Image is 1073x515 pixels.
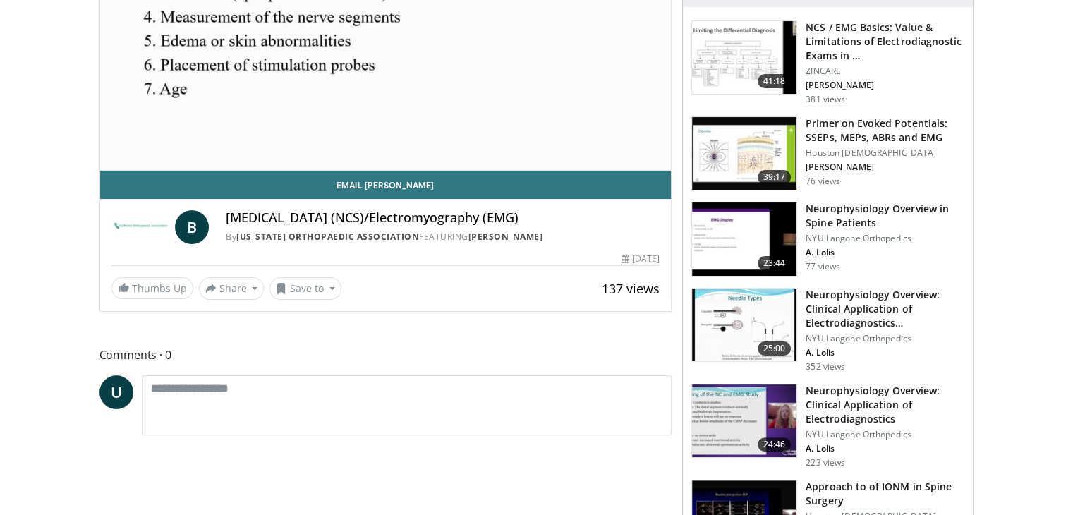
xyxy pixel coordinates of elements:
[806,80,964,91] p: [PERSON_NAME]
[806,261,840,272] p: 77 views
[199,277,265,300] button: Share
[806,176,840,187] p: 76 views
[758,341,792,356] span: 25:00
[806,162,964,173] p: [PERSON_NAME]
[468,231,543,243] a: [PERSON_NAME]
[691,20,964,105] a: 41:18 NCS / EMG Basics: Value & Limitations of Electrodiagnostic Exams in … ZINCARE [PERSON_NAME]...
[806,116,964,145] h3: Primer on Evoked Potentials: SSEPs, MEPs, ABRs and EMG
[806,20,964,63] h3: NCS / EMG Basics: Value & Limitations of Electrodiagnostic Exams in …
[226,210,660,226] h4: [MEDICAL_DATA] (NCS)/Electromyography (EMG)
[692,117,796,190] img: 370d4233-77bd-4c30-9ae3-421f050f2fa1.150x105_q85_crop-smart_upscale.jpg
[758,74,792,88] span: 41:18
[692,289,796,362] img: 9955d5a1-c0a0-474b-9e58-0449f93a0f3c.150x105_q85_crop-smart_upscale.jpg
[806,233,964,244] p: NYU Langone Orthopedics
[691,384,964,468] a: 24:46 Neurophysiology Overview: Clinical Application of Electrodiagnostics NYU Langone Orthopedic...
[806,384,964,426] h3: Neurophysiology Overview: Clinical Application of Electrodiagnostics
[111,277,193,299] a: Thumbs Up
[806,288,964,330] h3: Neurophysiology Overview: Clinical Application of Electrodiagnostics…
[806,147,964,159] p: Houston [DEMOGRAPHIC_DATA]
[111,210,170,244] img: California Orthopaedic Association
[99,346,672,364] span: Comments 0
[806,429,964,440] p: NYU Langone Orthopedics
[691,202,964,277] a: 23:44 Neurophysiology Overview in Spine Patients NYU Langone Orthopedics A. Lolis 77 views
[806,333,964,344] p: NYU Langone Orthopedics
[806,247,964,258] p: A. Lolis
[226,231,660,243] div: By FEATURING
[100,171,672,199] a: Email [PERSON_NAME]
[806,443,964,454] p: A. Lolis
[806,202,964,230] h3: Neurophysiology Overview in Spine Patients
[806,66,964,77] p: ZINCARE
[691,116,964,191] a: 39:17 Primer on Evoked Potentials: SSEPs, MEPs, ABRs and EMG Houston [DEMOGRAPHIC_DATA] [PERSON_N...
[806,361,845,372] p: 352 views
[806,94,845,105] p: 381 views
[758,437,792,452] span: 24:46
[99,375,133,409] a: U
[806,480,964,508] h3: Approach to of IONM in Spine Surgery
[602,280,660,297] span: 137 views
[622,253,660,265] div: [DATE]
[692,21,796,95] img: 6a162036-f55b-47dc-bfbb-e08c5721029a.150x105_q85_crop-smart_upscale.jpg
[236,231,419,243] a: [US_STATE] Orthopaedic Association
[175,210,209,244] a: B
[806,457,845,468] p: 223 views
[692,202,796,276] img: 4274dd15-4ad9-43eb-931e-7e4d17388313.150x105_q85_crop-smart_upscale.jpg
[758,170,792,184] span: 39:17
[269,277,341,300] button: Save to
[806,347,964,358] p: A. Lolis
[692,384,796,458] img: 3812574e-9701-47fc-a0e6-46984f9afaa6.150x105_q85_crop-smart_upscale.jpg
[758,256,792,270] span: 23:44
[691,288,964,372] a: 25:00 Neurophysiology Overview: Clinical Application of Electrodiagnostics… NYU Langone Orthopedi...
